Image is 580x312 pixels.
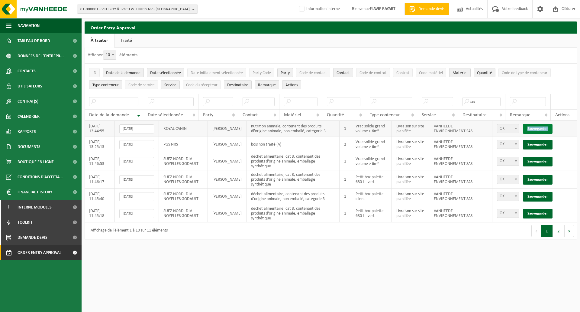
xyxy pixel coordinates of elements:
a: Sauvegarder [523,140,553,149]
span: OK [497,124,519,133]
td: déchet alimentaire, contenant des produits d'origine animale, non emballé, catégorie 3 [246,189,340,204]
td: bois non traité (A) [246,136,340,152]
span: OK [497,175,519,184]
td: 1 [340,121,351,136]
span: Matériel [284,113,301,117]
td: Vrac solide grand volume > 6m³ [351,152,392,170]
td: [PERSON_NAME] [208,152,246,170]
button: RemarqueRemarque: Activate to sort [255,80,279,89]
span: OK [497,140,519,149]
span: Remarque [510,113,530,117]
td: Livraison sur site planifiée [392,189,429,204]
td: Livraison sur site planifiée [392,121,429,136]
td: VANHEEDE ENVIRONNEMENT SAS [429,170,483,189]
td: Petit box palette client [351,189,392,204]
span: Demande devis [18,230,47,245]
button: Previous [531,225,541,237]
span: OK [497,175,519,184]
button: MatérielMatériel: Activate to sort [449,68,471,77]
span: 10 [103,51,116,60]
td: [DATE] 11:45:40 [85,189,115,204]
td: VANHEEDE ENVIRONNEMENT SAS [429,136,483,152]
td: [PERSON_NAME] [208,204,246,222]
td: [PERSON_NAME] [208,189,246,204]
span: Type conteneur [370,113,400,117]
td: déchet alimentaire, cat 3, contenant des produits d'origine animale, emballage synthétique [246,152,340,170]
td: SUEZ NORD- DIV NOYELLES GODAULT [159,204,208,222]
td: Livraison sur site planifiée [392,152,429,170]
a: Sauvegarder [523,124,553,134]
button: 1 [541,225,553,237]
button: 01-000001 - VILLEROY & BOCH WELLNESS NV - [GEOGRAPHIC_DATA] [77,5,198,14]
span: Calendrier [18,109,40,124]
td: [DATE] 11:45:18 [85,204,115,222]
span: ID [92,71,96,75]
span: OK [497,157,519,166]
a: Sauvegarder [523,157,553,166]
span: Remarque [258,83,276,87]
span: Toolkit [18,215,33,230]
td: VANHEEDE ENVIRONNEMENT SAS [429,204,483,222]
span: Demande devis [417,6,446,12]
button: ContactContact: Activate to sort [333,68,353,77]
span: Destinataire [227,83,248,87]
strong: FLAVIE BAYART [370,7,395,11]
span: Code de contrat [359,71,387,75]
span: Matériel [453,71,467,75]
span: Type conteneur [92,83,119,87]
span: Quantité [477,71,492,75]
td: [PERSON_NAME] [208,170,246,189]
td: déchet alimentaire, cat 3, contenant des produits d'origine animale, emballage synthétique [246,204,340,222]
span: Party Code [253,71,271,75]
td: SUEZ NORD- DIV NOYELLES GODAULT [159,152,208,170]
span: Contrat(s) [18,94,38,109]
td: 1 [340,189,351,204]
td: SUEZ NORD- DIV NOYELLES GODAULT [159,170,208,189]
a: À traiter [85,34,114,48]
span: Destinataire [462,113,487,117]
td: Livraison sur site planifiée [392,136,429,152]
span: Actions [555,113,569,117]
span: Party [203,113,213,117]
button: Party CodeParty Code: Activate to sort [249,68,274,77]
button: PartyParty: Activate to sort [277,68,293,77]
td: PGS NRS [159,136,208,152]
span: Date sélectionnée [148,113,183,117]
td: 1 [340,152,351,170]
button: Code matérielCode matériel: Activate to sort [416,68,446,77]
td: Petit box palette 680 L - vert [351,170,392,189]
td: [PERSON_NAME] [208,121,246,136]
a: Sauvegarder [523,175,553,185]
span: Utilisateurs [18,79,42,94]
button: Code de serviceCode de service: Activate to sort [125,80,158,89]
button: Code de contratCode de contrat: Activate to sort [356,68,390,77]
span: Order entry approval [18,245,61,260]
span: Données de l'entrepr... [18,48,64,64]
span: Navigation [18,18,40,33]
span: Code de service [128,83,155,87]
span: OK [497,209,519,218]
span: OK [497,209,519,218]
button: Date sélectionnéeDate sélectionnée: Activate to sort [147,68,184,77]
span: Documents [18,139,40,154]
span: Code matériel [419,71,443,75]
label: Afficher éléments [88,53,137,57]
td: Livraison sur site planifiée [392,170,429,189]
button: DestinataireDestinataire : Activate to sort [224,80,252,89]
div: Affichage de l'élément 1 à 10 sur 11 éléments [88,225,168,236]
td: Livraison sur site planifiée [392,204,429,222]
button: Actions [282,80,301,89]
td: [DATE] 13:25:13 [85,136,115,152]
span: Conditions d'accepta... [18,169,63,185]
label: Information interne [298,5,340,14]
td: [PERSON_NAME] [208,136,246,152]
td: [DATE] 13:44:55 [85,121,115,136]
span: Tableau de bord [18,33,50,48]
span: Actions [285,83,298,87]
span: Date initialement sélectionnée [191,71,243,75]
button: Date initialement sélectionnéeDate initialement sélectionnée: Activate to sort [187,68,246,77]
span: Code de contact [299,71,327,75]
span: Party [281,71,290,75]
td: déchet alimentaire, cat 3, contenant des produits d'origine animale, emballage synthétique [246,170,340,189]
span: Code de type de conteneur [502,71,547,75]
